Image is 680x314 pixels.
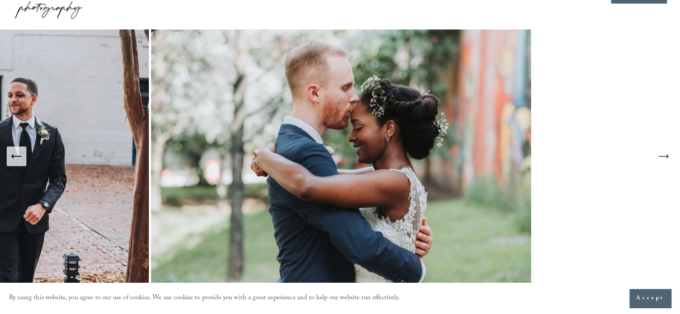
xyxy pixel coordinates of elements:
[151,29,533,284] img: Raleigh Wedding Photographer
[9,292,400,305] p: By using this website, you agree to our use of cookies. We use cookies to provide you with a grea...
[654,147,673,166] button: Next Slide
[636,294,664,303] span: Accept
[7,147,26,166] button: Previous Slide
[629,289,671,308] button: Accept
